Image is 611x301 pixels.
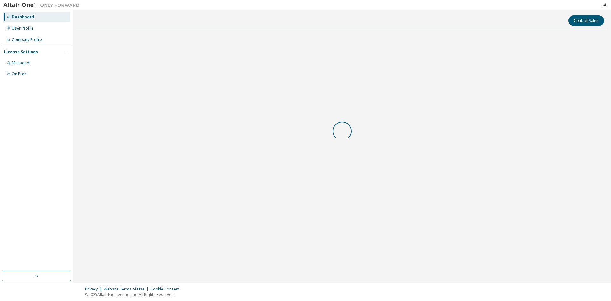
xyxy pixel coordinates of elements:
div: Website Terms of Use [104,287,151,292]
div: User Profile [12,26,33,31]
p: © 2025 Altair Engineering, Inc. All Rights Reserved. [85,292,183,297]
div: On Prem [12,71,28,76]
div: License Settings [4,49,38,54]
img: Altair One [3,2,83,8]
div: Company Profile [12,37,42,42]
button: Contact Sales [568,15,604,26]
div: Cookie Consent [151,287,183,292]
div: Privacy [85,287,104,292]
div: Dashboard [12,14,34,19]
div: Managed [12,61,29,66]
